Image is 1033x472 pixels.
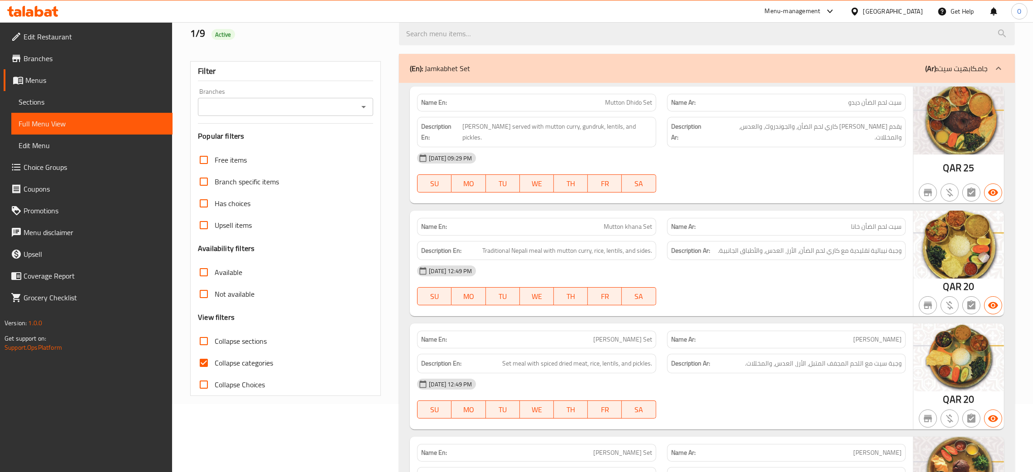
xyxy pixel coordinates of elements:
a: Branches [4,48,173,69]
span: Active [211,30,235,39]
span: 25 [963,159,974,177]
div: Active [211,29,235,40]
span: 1.0.0 [28,317,42,329]
button: FR [588,287,622,305]
span: MO [455,177,482,190]
strong: Name En: [421,98,447,107]
button: SA [622,174,656,193]
span: QAR [943,390,961,408]
span: Upsell items [215,220,252,231]
button: Purchased item [941,296,959,314]
a: Promotions [4,200,173,222]
button: SA [622,287,656,305]
span: TU [490,403,516,416]
button: TU [486,287,520,305]
span: FR [591,290,618,303]
button: Not has choices [962,183,980,202]
button: TH [554,174,588,193]
span: Set meal with spiced dried meat, rice, lentils, and pickles. [502,358,652,369]
span: QAR [943,278,961,295]
button: FR [588,400,622,419]
a: Sections [11,91,173,113]
button: MO [452,400,485,419]
a: Edit Menu [11,135,173,156]
span: Branch specific items [215,176,279,187]
span: Collapse Choices [215,379,265,390]
button: SU [417,400,452,419]
a: Menus [4,69,173,91]
span: WE [524,290,550,303]
strong: Name En: [421,335,447,344]
button: TU [486,400,520,419]
div: (En): Jamkabhet Set(Ar):جامكابهيت سيت [399,54,1015,83]
strong: Description En: [421,245,461,256]
span: Get support on: [5,332,46,344]
span: TH [557,177,584,190]
span: Collapse sections [215,336,267,347]
span: يقدم الديدو مع كاري لحم الضأن، والجوندروك، والعدس، والمخللات. [711,121,902,143]
h3: View filters [198,312,235,323]
p: Jamkabhet Set [410,63,470,74]
span: Available [215,267,242,278]
button: Available [984,183,1002,202]
button: WE [520,400,554,419]
button: Available [984,409,1002,428]
strong: Name Ar: [671,448,696,458]
strong: Name Ar: [671,335,696,344]
span: SU [421,177,448,190]
a: Full Menu View [11,113,173,135]
span: Full Menu View [19,118,165,129]
a: Menu disclaimer [4,222,173,243]
span: سيت لحم الضأن خانا [851,222,902,231]
span: FR [591,177,618,190]
a: Upsell [4,243,173,265]
div: [GEOGRAPHIC_DATA] [863,6,923,16]
span: Edit Menu [19,140,165,151]
strong: Name Ar: [671,222,696,231]
span: [DATE] 12:49 PM [425,267,476,275]
button: Not branch specific item [919,409,937,428]
span: Sections [19,96,165,107]
span: Menus [25,75,165,86]
span: Free items [215,154,247,165]
button: SU [417,174,452,193]
a: Coupons [4,178,173,200]
span: SU [421,290,448,303]
span: [PERSON_NAME] [853,335,902,344]
button: Not branch specific item [919,183,937,202]
span: [DATE] 09:29 PM [425,154,476,163]
button: Not has choices [962,409,980,428]
span: سيت لحم الضأن ديدو [848,98,902,107]
button: Not has choices [962,296,980,314]
div: Filter [198,62,373,81]
span: Grocery Checklist [24,292,165,303]
button: TU [486,174,520,193]
span: 20 [963,390,974,408]
span: Dhido served with mutton curry, gundruk, lentils, and pickles. [462,121,652,143]
span: MO [455,290,482,303]
span: Traditional Nepali meal with mutton curry, rice, lentils, and sides. [482,245,652,256]
span: 20 [963,278,974,295]
span: Coverage Report [24,270,165,281]
img: Mutton_Dhido_Set638923591870534593.jpg [913,87,1004,154]
span: Version: [5,317,27,329]
a: Coverage Report [4,265,173,287]
strong: Description En: [421,121,461,143]
span: Upsell [24,249,165,260]
strong: Name En: [421,222,447,231]
span: O [1017,6,1021,16]
span: SU [421,403,448,416]
button: MO [452,287,485,305]
button: SA [622,400,656,419]
h3: Popular filters [198,131,373,141]
button: TH [554,400,588,419]
strong: Description Ar: [671,358,710,369]
span: TH [557,403,584,416]
span: SA [625,403,652,416]
button: Available [984,296,1002,314]
span: Mutton khana Set [604,222,652,231]
b: (En): [410,62,423,75]
div: Menu-management [765,6,821,17]
span: MO [455,403,482,416]
span: Has choices [215,198,250,209]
